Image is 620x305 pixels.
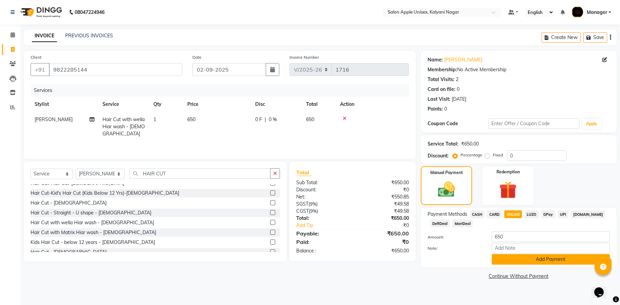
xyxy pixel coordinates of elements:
[496,169,520,175] label: Redemption
[587,9,607,16] span: Manager
[291,193,353,201] div: Net:
[269,116,277,123] span: 0 %
[65,33,113,39] a: PREVIOUS INVOICES
[428,66,457,73] div: Membership:
[542,32,581,43] button: Create New
[353,201,414,208] div: ₹49.58
[291,186,353,193] div: Discount:
[422,273,615,280] a: Continue Without Payment
[291,201,353,208] div: ( )
[49,63,182,76] input: Search by Name/Mobile/Email/Code
[31,63,50,76] button: +91
[187,116,195,122] span: 650
[433,180,460,199] img: _cash.svg
[32,30,57,42] a: INVOICE
[296,208,309,214] span: CGST
[302,97,336,112] th: Total
[428,120,488,127] div: Coupon Code
[336,97,409,112] th: Action
[525,210,539,218] span: LUZO
[452,96,466,103] div: [DATE]
[31,190,179,197] div: Hair Cut-Kid's Hair Cut (Kids Below 12 Yrs)-[DEMOGRAPHIC_DATA]
[291,179,353,186] div: Sub Total:
[428,211,467,218] span: Payment Methods
[291,247,353,254] div: Balance :
[470,210,485,218] span: CASH
[291,215,353,222] div: Total:
[363,222,414,229] div: ₹0
[251,97,302,112] th: Disc
[296,201,308,207] span: SGST
[31,249,107,256] div: Hair Cut - [DEMOGRAPHIC_DATA]
[591,278,613,298] iframe: chat widget
[31,219,154,226] div: Hair Cut with wella Hiar wash - [DEMOGRAPHIC_DATA]
[457,86,459,93] div: 0
[353,193,414,201] div: ₹550.85
[291,238,353,246] div: Paid:
[31,97,98,112] th: Stylist
[310,201,316,207] span: 9%
[461,140,479,148] div: ₹650.00
[353,179,414,186] div: ₹650.00
[35,116,73,122] span: [PERSON_NAME]
[428,56,443,63] div: Name:
[153,116,156,122] span: 1
[494,179,522,201] img: _gift.svg
[353,215,414,222] div: ₹650.00
[492,254,610,265] button: Add Payment
[428,76,454,83] div: Total Visits:
[289,54,319,60] label: Invoice Number
[31,239,155,246] div: Kids Hair Cut - below 12 years - [DEMOGRAPHIC_DATA]
[183,97,251,112] th: Price
[428,66,610,73] div: No Active Membership
[430,220,450,227] span: DefiDeal
[306,116,314,122] span: 650
[353,238,414,246] div: ₹0
[444,106,447,113] div: 0
[582,119,601,129] button: Apply
[558,210,568,218] span: UPI
[452,220,473,227] span: MariDeal
[488,118,580,129] input: Enter Offer / Coupon Code
[428,106,443,113] div: Points:
[353,229,414,237] div: ₹650.00
[428,140,458,148] div: Service Total:
[296,169,312,176] span: Total
[75,3,105,22] b: 08047224946
[31,209,151,216] div: Hair Cut - Straight - U shape - [DEMOGRAPHIC_DATA]
[291,229,353,237] div: Payable:
[461,152,482,158] label: Percentage
[430,170,463,176] label: Manual Payment
[130,168,270,179] input: Search or Scan
[31,229,156,236] div: Hair Cut with Matrix Hiar wash - [DEMOGRAPHIC_DATA]
[353,247,414,254] div: ₹650.00
[353,208,414,215] div: ₹49.58
[422,245,487,251] label: Note:
[149,97,183,112] th: Qty
[255,116,262,123] span: 0 F
[265,116,266,123] span: |
[31,84,414,97] div: Services
[422,234,487,240] label: Amount:
[428,86,455,93] div: Card on file:
[428,152,449,159] div: Discount:
[571,210,605,218] span: [DOMAIN_NAME]
[31,54,41,60] label: Client
[493,152,503,158] label: Fixed
[291,208,353,215] div: ( )
[492,243,610,253] input: Add Note
[583,32,607,43] button: Save
[353,186,414,193] div: ₹0
[31,199,107,207] div: Hair Cut - [DEMOGRAPHIC_DATA]
[102,116,145,137] span: Hair Cut with wella Hiar wash - [DEMOGRAPHIC_DATA]
[17,3,64,22] img: logo
[492,231,610,242] input: Amount
[487,210,502,218] span: CARD
[310,208,317,214] span: 9%
[428,96,450,103] div: Last Visit:
[541,210,555,218] span: GPay
[98,97,149,112] th: Service
[571,6,583,18] img: Manager
[456,76,458,83] div: 2
[291,222,363,229] a: Add Tip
